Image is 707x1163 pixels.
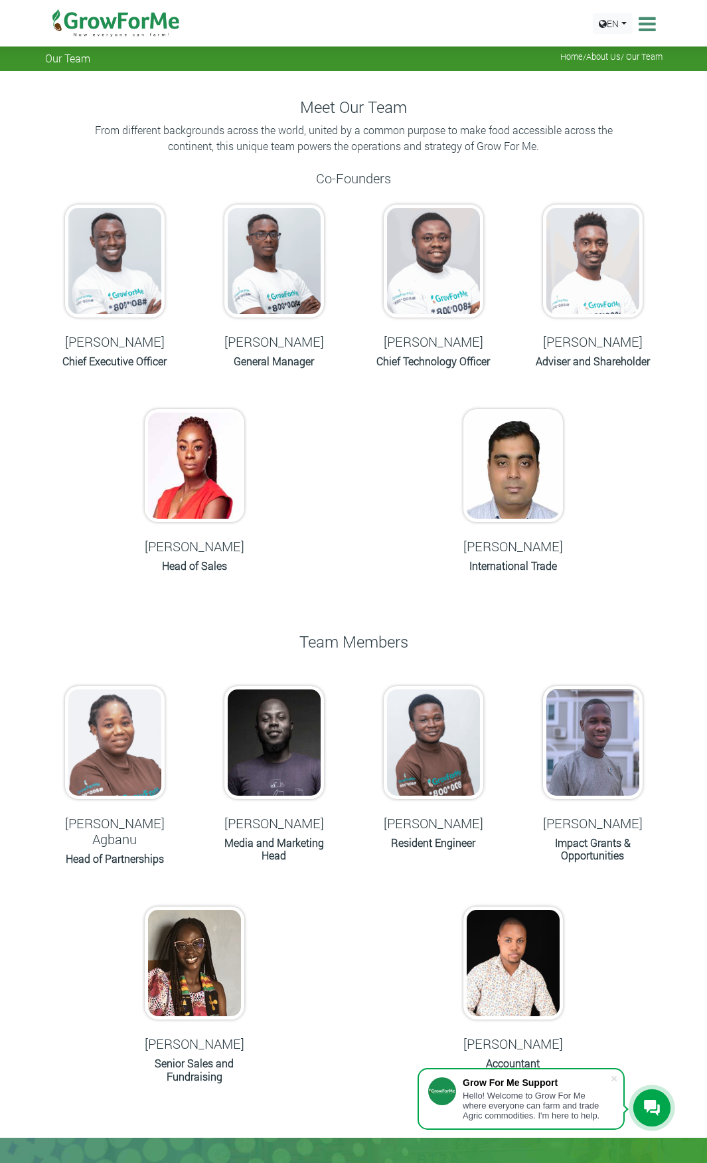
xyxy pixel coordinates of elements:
h5: [PERSON_NAME] [450,1035,576,1051]
span: Our Team [45,52,90,64]
h5: [PERSON_NAME] [450,538,576,554]
h5: [PERSON_NAME] [131,538,258,554]
h6: Media and Marketing Head [211,836,337,861]
h5: [PERSON_NAME] [530,333,656,349]
img: growforme image [224,205,324,317]
h6: Accountant [450,1057,576,1069]
h6: Adviser and Shareholder [530,355,656,367]
div: Grow For Me Support [463,1077,610,1088]
img: growforme image [463,409,563,522]
img: growforme image [543,205,643,317]
h5: [PERSON_NAME] [131,1035,258,1051]
a: Home [560,51,583,62]
a: About Us [586,51,621,62]
h4: Team Members [45,632,663,652]
h6: Chief Technology Officer [370,355,497,367]
h5: [PERSON_NAME] Agbanu [52,815,178,847]
h5: [PERSON_NAME] [370,815,497,831]
img: growforme image [65,686,165,799]
img: growforme image [65,205,165,317]
h5: [PERSON_NAME] [211,333,337,349]
img: growforme image [384,205,483,317]
div: Hello! Welcome to Grow For Me where everyone can farm and trade Agric commodities. I'm here to help. [463,1091,610,1120]
img: growforme image [145,907,244,1020]
a: EN [593,13,633,34]
h4: Meet Our Team [45,98,663,117]
span: / / Our Team [560,52,663,62]
h6: Head of Sales [131,559,258,572]
h5: [PERSON_NAME] [52,333,178,349]
img: growforme image [384,686,483,799]
h5: [PERSON_NAME] [530,815,656,831]
img: growforme image [543,686,643,799]
h6: International Trade [450,559,576,572]
p: From different backgrounds across the world, united by a common purpose to make food accessible a... [88,122,619,154]
h5: [PERSON_NAME] [370,333,497,349]
img: growforme image [145,409,244,522]
h6: Resident Engineer [370,836,497,849]
h6: Head of Partnerships [52,852,178,865]
h6: General Manager [211,355,337,367]
h6: Impact Grants & Opportunities [530,836,656,861]
h6: Chief Executive Officer [52,355,178,367]
h5: Co-Founders [45,170,663,186]
img: growforme image [224,686,324,799]
h6: Senior Sales and Fundraising [131,1057,258,1082]
h5: [PERSON_NAME] [211,815,337,831]
img: growforme image [463,907,563,1020]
